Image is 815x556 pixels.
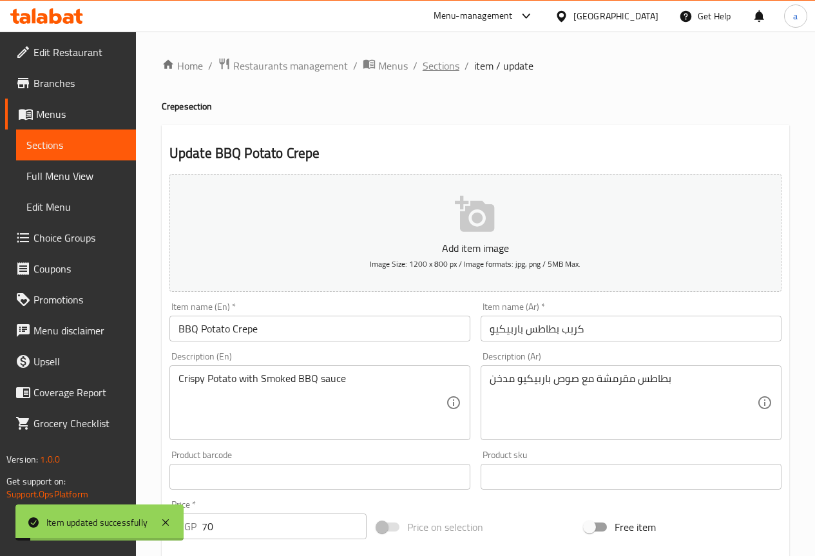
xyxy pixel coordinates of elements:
a: Sections [423,58,459,73]
a: Full Menu View [16,160,136,191]
span: item / update [474,58,533,73]
p: Add item image [189,240,762,256]
input: Enter name En [169,316,470,341]
a: Coverage Report [5,377,136,408]
span: a [793,9,798,23]
div: Item updated successfully [46,515,148,530]
a: Grocery Checklist [5,408,136,439]
span: Coverage Report [34,385,126,400]
nav: breadcrumb [162,57,789,74]
span: Price on selection [407,519,483,535]
span: 1.0.0 [40,451,60,468]
span: Full Menu View [26,168,126,184]
span: Menu disclaimer [34,323,126,338]
a: Support.OpsPlatform [6,486,88,503]
textarea: Crispy Potato with Smoked BBQ sauce [178,372,446,434]
span: Choice Groups [34,230,126,245]
span: Image Size: 1200 x 800 px / Image formats: jpg, png / 5MB Max. [370,256,580,271]
span: Promotions [34,292,126,307]
li: / [208,58,213,73]
li: / [353,58,358,73]
span: Grocery Checklist [34,416,126,431]
a: Menus [363,57,408,74]
span: Coupons [34,261,126,276]
a: Choice Groups [5,222,136,253]
span: Sections [26,137,126,153]
span: Get support on: [6,473,66,490]
a: Promotions [5,284,136,315]
a: Edit Restaurant [5,37,136,68]
span: Branches [34,75,126,91]
li: / [413,58,417,73]
a: Restaurants management [218,57,348,74]
span: Free item [615,519,656,535]
div: [GEOGRAPHIC_DATA] [573,9,658,23]
a: Branches [5,68,136,99]
input: Please enter product sku [481,464,781,490]
p: EGP [178,519,197,534]
h4: Crepe section [162,100,789,113]
span: Menus [378,58,408,73]
h2: Update BBQ Potato Crepe [169,144,781,163]
span: Edit Menu [26,199,126,215]
a: Home [162,58,203,73]
a: Coupons [5,253,136,284]
input: Enter name Ar [481,316,781,341]
div: Menu-management [434,8,513,24]
input: Please enter price [202,513,367,539]
a: Upsell [5,346,136,377]
li: / [465,58,469,73]
span: Version: [6,451,38,468]
input: Please enter product barcode [169,464,470,490]
button: Add item imageImage Size: 1200 x 800 px / Image formats: jpg, png / 5MB Max. [169,174,781,292]
a: Edit Menu [16,191,136,222]
span: Restaurants management [233,58,348,73]
span: Upsell [34,354,126,369]
textarea: بطاطس مقرمشة مع صوص باربيكيو مدخن [490,372,757,434]
a: Sections [16,129,136,160]
a: Menus [5,99,136,129]
a: Menu disclaimer [5,315,136,346]
span: Edit Restaurant [34,44,126,60]
span: Menus [36,106,126,122]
